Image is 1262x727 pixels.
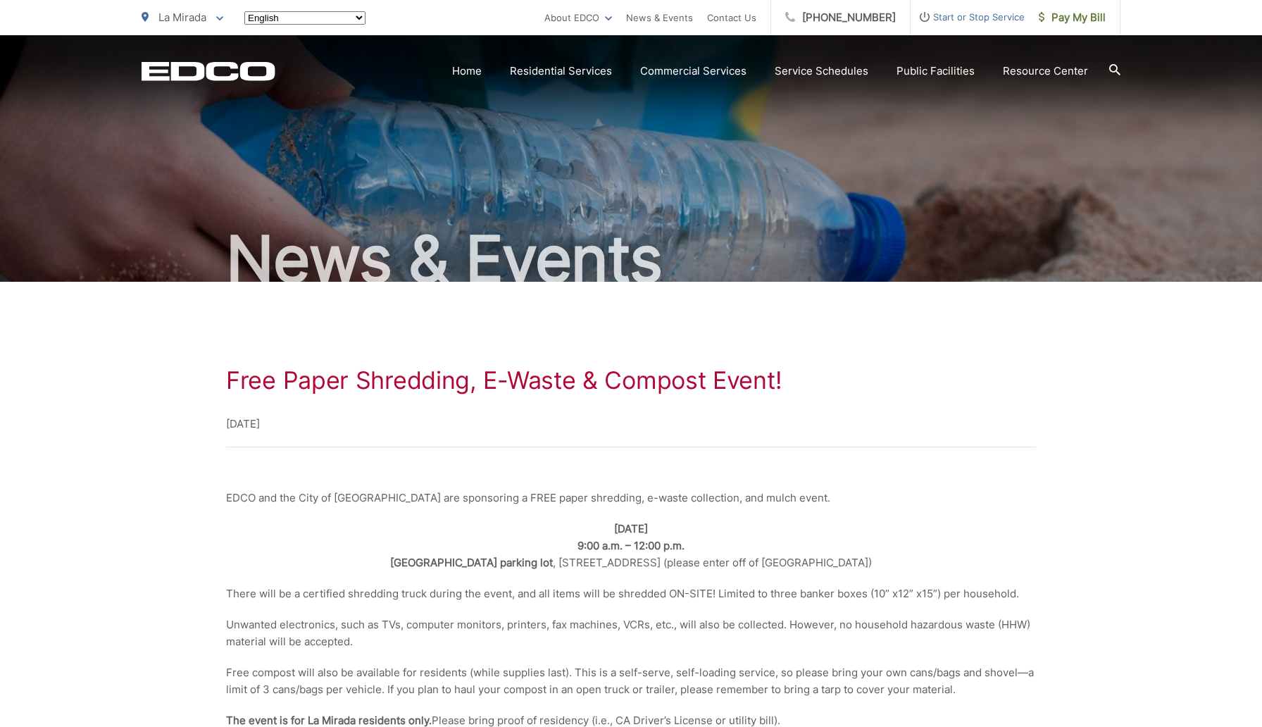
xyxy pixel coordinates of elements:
p: [DATE] [226,416,1036,433]
a: News & Events [626,9,693,26]
h1: Free Paper Shredding, E-Waste & Compost Event! [226,366,1036,394]
p: Free compost will also be available for residents (while supplies last). This is a self-serve, se... [226,664,1036,698]
strong: The event is for La Mirada residents only. [226,714,432,727]
p: Unwanted electronics, such as TVs, computer monitors, printers, fax machines, VCRs, etc., will al... [226,616,1036,650]
span: Pay My Bill [1039,9,1106,26]
a: EDCD logo. Return to the homepage. [142,61,275,81]
a: Home [452,63,482,80]
strong: 9:00 a.m. – 12:00 p.m. [577,539,685,552]
a: Residential Services [510,63,612,80]
select: Select a language [244,11,366,25]
a: Public Facilities [896,63,975,80]
strong: [DATE] [614,522,648,535]
a: Contact Us [707,9,756,26]
a: Service Schedules [775,63,868,80]
a: About EDCO [544,9,612,26]
p: , [STREET_ADDRESS] (please enter off of [GEOGRAPHIC_DATA]) [226,521,1036,571]
p: EDCO and the City of [GEOGRAPHIC_DATA] are sponsoring a FREE paper shredding, e-waste collection,... [226,490,1036,507]
a: Commercial Services [640,63,746,80]
p: There will be a certified shredding truck during the event, and all items will be shredded ON-SIT... [226,585,1036,602]
a: Resource Center [1003,63,1088,80]
strong: [GEOGRAPHIC_DATA] parking lot [390,556,553,569]
h2: News & Events [142,224,1120,294]
span: La Mirada [158,11,206,24]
